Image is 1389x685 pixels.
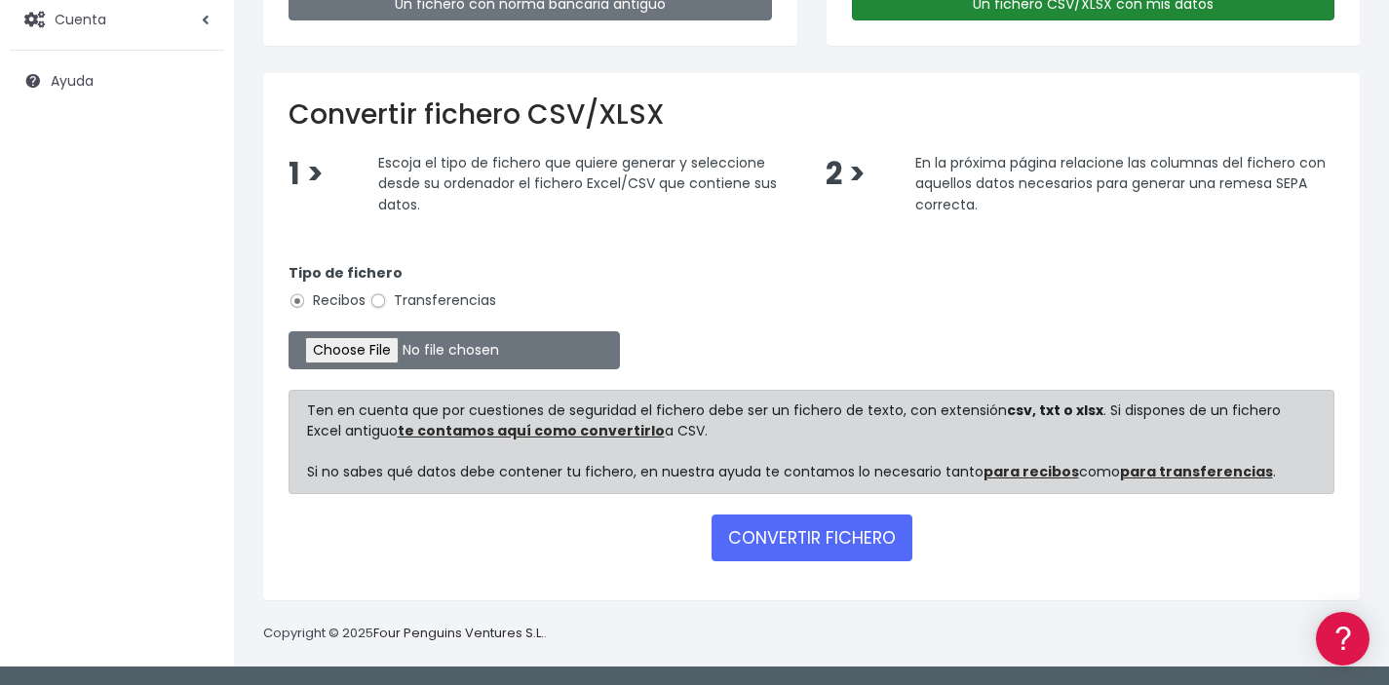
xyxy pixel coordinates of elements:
[19,247,370,277] a: Formatos
[19,498,370,528] a: API
[19,135,370,154] div: Información general
[19,277,370,307] a: Problemas habituales
[19,337,370,367] a: Perfiles de empresas
[263,624,547,644] p: Copyright © 2025 .
[712,514,912,561] button: CONVERTIR FICHERO
[51,71,94,91] span: Ayuda
[19,418,370,448] a: General
[1007,400,1103,420] strong: csv, txt o xlsx
[1120,462,1273,481] a: para transferencias
[19,307,370,337] a: Videotutoriales
[984,462,1079,481] a: para recibos
[373,624,544,642] a: Four Penguins Ventures S.L.
[915,152,1326,213] span: En la próxima página relacione las columnas del fichero con aquellos datos necesarios para genera...
[10,60,224,101] a: Ayuda
[19,166,370,196] a: Información general
[289,263,403,283] strong: Tipo de fichero
[369,290,496,311] label: Transferencias
[19,215,370,234] div: Convertir ficheros
[19,387,370,405] div: Facturación
[378,152,777,213] span: Escoja el tipo de fichero que quiere generar y seleccione desde su ordenador el fichero Excel/CSV...
[289,153,324,195] span: 1 >
[289,290,366,311] label: Recibos
[398,421,665,440] a: te contamos aquí como convertirlo
[268,561,375,580] a: POWERED BY ENCHANT
[289,98,1334,132] h2: Convertir fichero CSV/XLSX
[826,153,866,195] span: 2 >
[289,390,1334,494] div: Ten en cuenta que por cuestiones de seguridad el fichero debe ser un fichero de texto, con extens...
[19,521,370,555] button: Contáctanos
[55,9,106,28] span: Cuenta
[19,468,370,486] div: Programadores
